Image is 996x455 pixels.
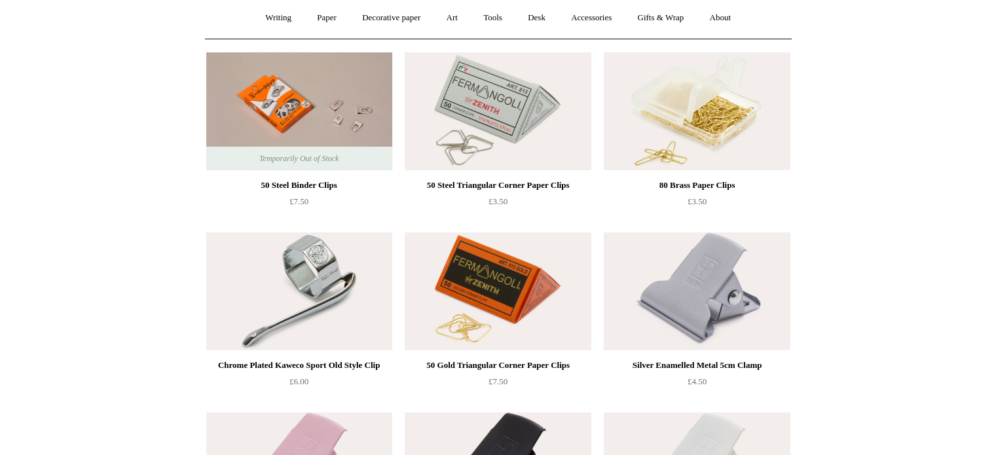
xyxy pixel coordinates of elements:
[604,357,790,411] a: Silver Enamelled Metal 5cm Clamp £4.50
[350,1,432,35] a: Decorative paper
[253,1,303,35] a: Writing
[405,177,591,231] a: 50 Steel Triangular Corner Paper Clips £3.50
[604,232,790,350] img: Silver Enamelled Metal 5cm Clamp
[405,52,591,170] img: 50 Steel Triangular Corner Paper Clips
[305,1,348,35] a: Paper
[604,52,790,170] a: 80 Brass Paper Clips 80 Brass Paper Clips
[625,1,695,35] a: Gifts & Wrap
[405,52,591,170] a: 50 Steel Triangular Corner Paper Clips 50 Steel Triangular Corner Paper Clips
[604,177,790,231] a: 80 Brass Paper Clips £3.50
[405,232,591,350] a: 50 Gold Triangular Corner Paper Clips 50 Gold Triangular Corner Paper Clips
[435,1,470,35] a: Art
[688,196,707,206] span: £3.50
[206,52,392,170] a: 50 Steel Binder Clips 50 Steel Binder Clips Temporarily Out of Stock
[206,52,392,170] img: 50 Steel Binder Clips
[405,232,591,350] img: 50 Gold Triangular Corner Paper Clips
[210,177,389,193] div: 50 Steel Binder Clips
[405,357,591,411] a: 50 Gold Triangular Corner Paper Clips £7.50
[206,177,392,231] a: 50 Steel Binder Clips £7.50
[471,1,514,35] a: Tools
[210,357,389,373] div: Chrome Plated Kaweco Sport Old Style Clip
[206,357,392,411] a: Chrome Plated Kaweco Sport Old Style Clip £6.00
[206,232,392,350] a: Chrome Plated Kaweco Sport Old Style Clip Chrome Plated Kaweco Sport Old Style Clip
[559,1,623,35] a: Accessories
[604,232,790,350] a: Silver Enamelled Metal 5cm Clamp Silver Enamelled Metal 5cm Clamp
[607,357,786,373] div: Silver Enamelled Metal 5cm Clamp
[607,177,786,193] div: 80 Brass Paper Clips
[408,357,587,373] div: 50 Gold Triangular Corner Paper Clips
[246,147,352,170] span: Temporarily Out of Stock
[697,1,743,35] a: About
[206,232,392,350] img: Chrome Plated Kaweco Sport Old Style Clip
[489,376,507,386] span: £7.50
[408,177,587,193] div: 50 Steel Triangular Corner Paper Clips
[604,52,790,170] img: 80 Brass Paper Clips
[289,196,308,206] span: £7.50
[688,376,707,386] span: £4.50
[489,196,507,206] span: £3.50
[516,1,557,35] a: Desk
[289,376,308,386] span: £6.00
